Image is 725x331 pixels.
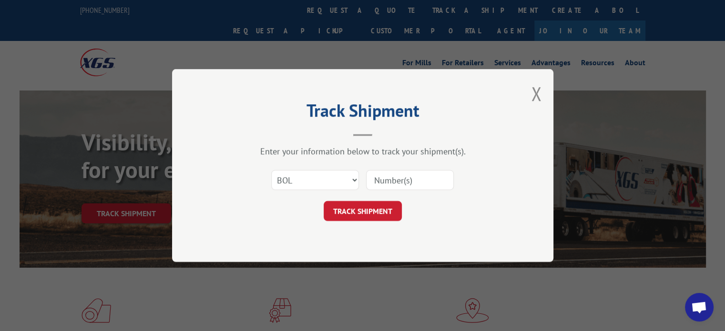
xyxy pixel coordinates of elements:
div: Enter your information below to track your shipment(s). [220,146,506,157]
button: Close modal [531,81,541,106]
button: TRACK SHIPMENT [324,201,402,221]
div: Open chat [685,293,714,321]
input: Number(s) [366,170,454,190]
h2: Track Shipment [220,104,506,122]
